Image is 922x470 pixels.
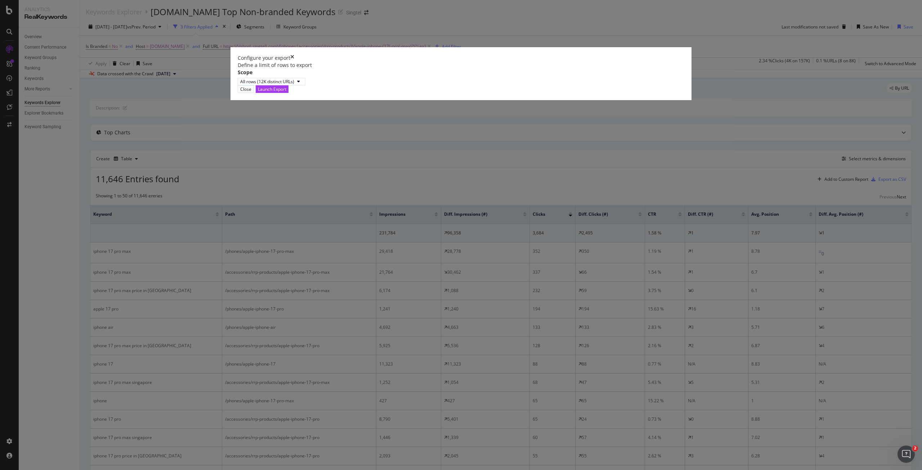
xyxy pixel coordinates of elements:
div: All rows (12K distinct URLs) [240,79,294,85]
span: 2 [912,446,918,451]
button: Launch Export [256,85,288,93]
iframe: Intercom live chat [898,446,915,463]
button: All rows (12K distinct URLs) [238,78,305,85]
div: modal [230,47,691,100]
div: Close [240,86,251,92]
label: Scope [238,69,252,76]
div: times [290,54,294,62]
div: Launch Export [258,86,286,92]
div: Define a limit of rows to export [238,62,684,69]
div: Configure your export [238,54,290,62]
button: Close [238,85,254,93]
